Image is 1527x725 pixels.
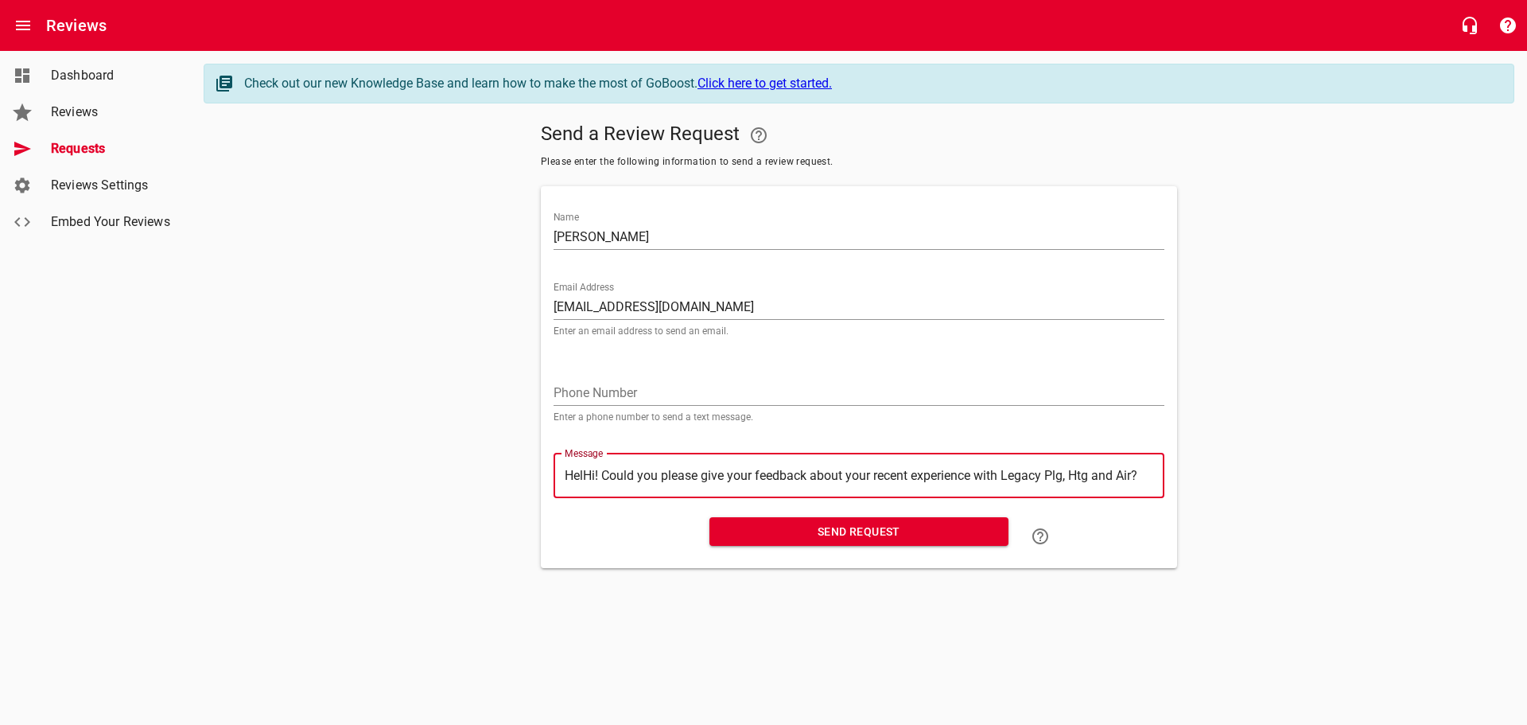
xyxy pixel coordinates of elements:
[244,74,1498,93] div: Check out our new Knowledge Base and learn how to make the most of GoBoost.
[1489,6,1527,45] button: Support Portal
[554,326,1164,336] p: Enter an email address to send an email.
[46,13,107,38] h6: Reviews
[554,283,614,292] label: Email Address
[4,6,42,45] button: Open drawer
[51,139,172,158] span: Requests
[541,116,1177,154] h5: Send a Review Request
[541,154,1177,170] span: Please enter the following information to send a review request.
[740,116,778,154] a: Your Google or Facebook account must be connected to "Send a Review Request"
[51,103,172,122] span: Reviews
[1021,517,1059,555] a: Learn how to "Send a Review Request"
[554,412,1164,422] p: Enter a phone number to send a text message.
[554,212,579,222] label: Name
[697,76,832,91] a: Click here to get started.
[51,212,172,232] span: Embed Your Reviews
[51,176,172,195] span: Reviews Settings
[722,522,996,542] span: Send Request
[51,66,172,85] span: Dashboard
[565,468,1153,483] textarea: HelHi! Could you please give your feedback about your recent experience with Legacy Plg, Htg and ...
[709,517,1008,547] button: Send Request
[1451,6,1489,45] button: Live Chat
